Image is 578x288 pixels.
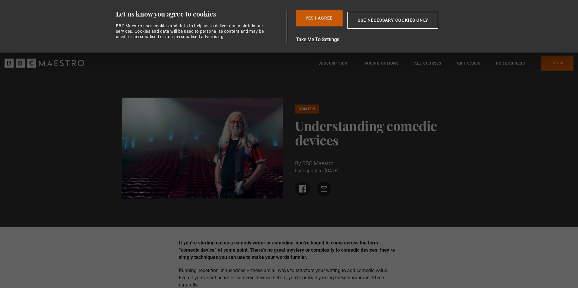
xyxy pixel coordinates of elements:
[296,10,343,26] button: Yes I Agree
[116,10,284,18] div: Let us know you agree to cookies
[302,160,334,166] span: BBC Maestro
[319,60,348,66] a: Subscription
[5,59,84,68] svg: BBC Maestro
[347,12,438,29] button: Use necessary cookies only
[116,23,268,40] div: BBC Maestro uses cookies and data to help us to deliver and maintain our services. Cookies and da...
[363,60,399,66] a: Pricing Options
[295,105,319,114] a: Comedy
[319,56,573,71] nav: Primary
[496,60,525,66] a: For business
[179,240,395,260] strong: If you’re starting out as a comedy writer or comedian, you’re bound to come across the term “come...
[295,168,339,174] time: Last updated: [DATE]
[457,60,480,66] a: Gift Cards
[541,56,573,71] a: Log In
[296,36,467,43] button: Take Me To Settings
[414,60,441,66] a: All Courses
[295,160,301,166] span: By
[295,118,457,147] h1: Understanding comedic devices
